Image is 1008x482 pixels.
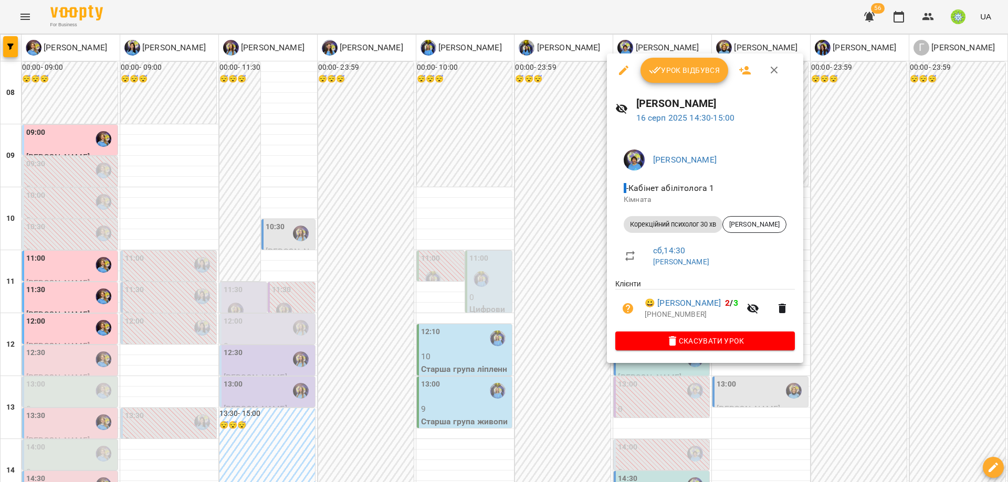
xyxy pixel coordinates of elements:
button: Урок відбувся [640,58,729,83]
div: [PERSON_NAME] [722,216,786,233]
a: сб , 14:30 [653,245,685,255]
span: Скасувати Урок [624,335,786,347]
p: Кімната [624,195,786,205]
ul: Клієнти [615,279,795,331]
span: [PERSON_NAME] [723,220,786,229]
span: 3 [733,298,738,308]
button: Скасувати Урок [615,331,795,350]
a: 😀 [PERSON_NAME] [645,297,721,309]
span: Корекційний психолог 30 хв [624,220,722,229]
span: 2 [725,298,730,308]
span: Урок відбувся [649,64,720,77]
img: af8de01c8e06114619bc45729f0187de.jpg [624,149,645,170]
b: / [725,298,738,308]
button: Візит ще не сплачено. Додати оплату? [615,296,640,321]
a: [PERSON_NAME] [653,155,717,165]
a: 16 серп 2025 14:30-15:00 [636,113,735,123]
span: - Кабінет абілітолога 1 [624,183,716,193]
a: [PERSON_NAME] [653,258,709,266]
h6: [PERSON_NAME] [636,95,795,112]
p: [PHONE_NUMBER] [645,309,740,320]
